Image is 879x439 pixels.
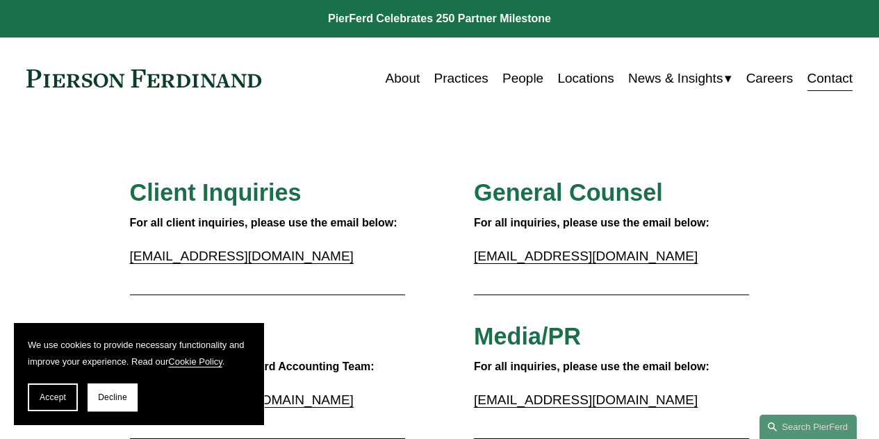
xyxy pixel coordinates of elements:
[474,361,709,372] strong: For all inquiries, please use the email below:
[14,323,264,425] section: Cookie banner
[130,249,354,263] a: [EMAIL_ADDRESS][DOMAIN_NAME]
[88,383,138,411] button: Decline
[474,392,698,407] a: [EMAIL_ADDRESS][DOMAIN_NAME]
[386,65,420,92] a: About
[168,356,222,367] a: Cookie Policy
[474,249,698,263] a: [EMAIL_ADDRESS][DOMAIN_NAME]
[28,383,78,411] button: Accept
[130,392,354,407] a: [EMAIL_ADDRESS][DOMAIN_NAME]
[502,65,543,92] a: People
[474,179,663,206] span: General Counsel
[628,65,732,92] a: folder dropdown
[759,415,857,439] a: Search this site
[434,65,488,92] a: Practices
[628,67,723,90] span: News & Insights
[474,323,581,349] span: Media/PR
[807,65,853,92] a: Contact
[98,392,127,402] span: Decline
[557,65,614,92] a: Locations
[474,217,709,229] strong: For all inquiries, please use the email below:
[40,392,66,402] span: Accept
[746,65,794,92] a: Careers
[130,179,302,206] span: Client Inquiries
[28,337,250,370] p: We use cookies to provide necessary functionality and improve your experience. Read our .
[130,217,397,229] strong: For all client inquiries, please use the email below:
